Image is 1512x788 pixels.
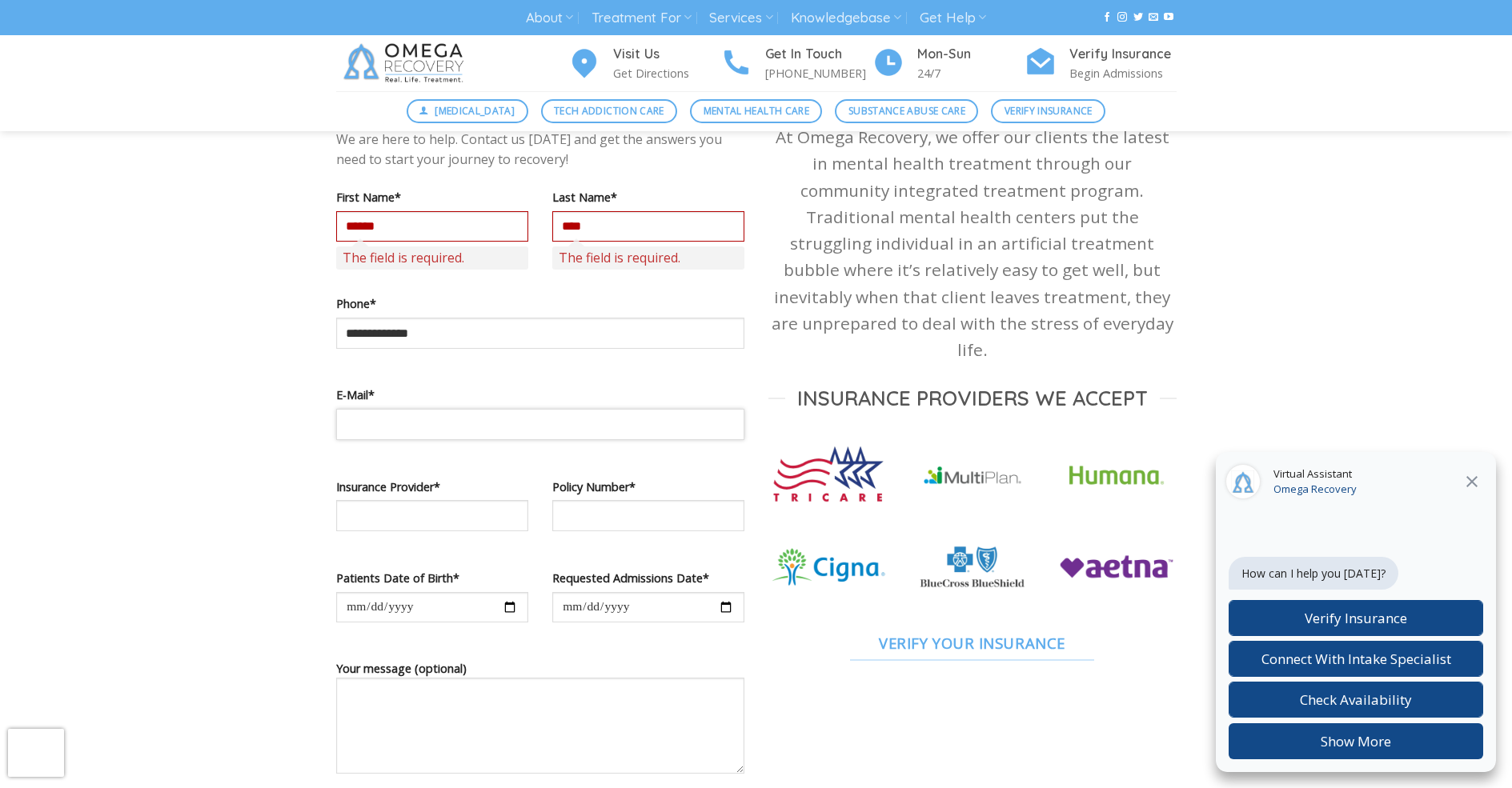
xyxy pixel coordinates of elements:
label: Your message (optional) [336,659,744,785]
span: Verify Insurance [1005,103,1093,118]
a: Verify Insurance Begin Admissions [1025,44,1177,83]
label: Patients Date of Birth* [336,569,528,587]
span: [MEDICAL_DATA] [435,103,515,118]
a: Follow on Twitter [1133,12,1143,23]
label: Insurance Provider* [336,478,528,496]
p: 24/7 [917,64,1025,82]
p: [PHONE_NUMBER] [765,64,872,82]
p: Begin Admissions [1069,64,1177,82]
p: At Omega Recovery, we offer our clients the latest in mental health treatment through our communi... [768,124,1177,363]
a: Get Help [920,3,986,33]
span: Mental Health Care [704,103,809,118]
a: Verify Your Insurance [768,625,1177,662]
a: Treatment For [592,3,692,33]
a: About [526,3,573,33]
h4: Verify Insurance [1069,44,1177,65]
span: Insurance Providers we Accept [797,385,1148,411]
a: [MEDICAL_DATA] [407,99,528,123]
p: Get Directions [613,64,720,82]
a: Send us an email [1149,12,1158,23]
label: Phone* [336,294,744,313]
span: Substance Abuse Care [848,103,965,118]
span: Tech Addiction Care [554,103,664,118]
textarea: Your message (optional) [336,678,744,774]
h4: Get In Touch [765,44,872,65]
a: Follow on YouTube [1164,12,1173,23]
a: Visit Us Get Directions [568,44,720,83]
p: We are here to help. Contact us [DATE] and get the answers you need to start your journey to reco... [336,130,744,170]
a: Tech Addiction Care [541,99,678,123]
a: Verify Insurance [991,99,1105,123]
span: The field is required. [552,246,744,270]
label: E-Mail* [336,386,744,404]
span: Verify Your Insurance [879,631,1065,654]
label: Last Name* [552,188,744,206]
img: Omega Recovery [336,35,476,91]
label: Policy Number* [552,478,744,496]
a: Knowledgebase [791,3,901,33]
label: Requested Admissions Date* [552,569,744,587]
a: Follow on Facebook [1102,12,1112,23]
h4: Visit Us [613,44,720,65]
a: Get In Touch [PHONE_NUMBER] [720,44,872,83]
a: Substance Abuse Care [835,99,978,123]
label: First Name* [336,188,528,206]
a: Services [709,3,772,33]
h4: Mon-Sun [917,44,1025,65]
a: Mental Health Care [690,99,822,123]
a: Follow on Instagram [1117,12,1127,23]
span: The field is required. [336,246,528,270]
